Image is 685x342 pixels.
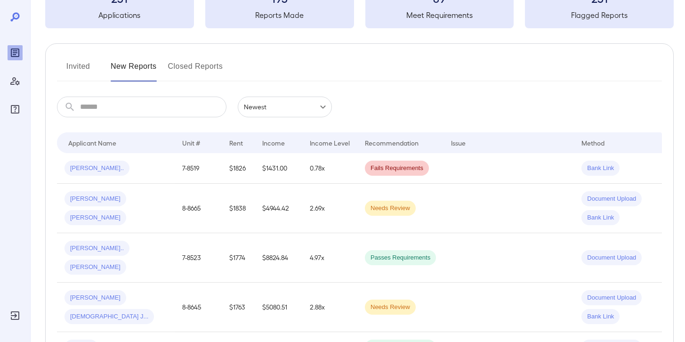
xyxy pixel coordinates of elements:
[262,137,285,148] div: Income
[365,303,416,312] span: Needs Review
[8,45,23,60] div: Reports
[365,9,514,21] h5: Meet Requirements
[302,233,357,283] td: 4.97x
[64,213,126,222] span: [PERSON_NAME]
[581,253,642,262] span: Document Upload
[229,137,244,148] div: Rent
[365,253,436,262] span: Passes Requirements
[175,153,222,184] td: 7-8519
[175,184,222,233] td: 8-8665
[222,184,255,233] td: $1838
[8,102,23,117] div: FAQ
[581,213,620,222] span: Bank Link
[64,244,129,253] span: [PERSON_NAME]..
[302,153,357,184] td: 0.78x
[168,59,223,81] button: Closed Reports
[175,233,222,283] td: 7-8523
[8,73,23,89] div: Manage Users
[302,184,357,233] td: 2.69x
[302,283,357,332] td: 2.88x
[525,9,674,21] h5: Flagged Reports
[581,195,642,204] span: Document Upload
[451,137,466,148] div: Issue
[365,137,419,148] div: Recommendation
[255,283,302,332] td: $5080.51
[255,233,302,283] td: $8824.84
[57,59,99,81] button: Invited
[205,9,354,21] h5: Reports Made
[365,204,416,213] span: Needs Review
[581,312,620,321] span: Bank Link
[238,97,332,117] div: Newest
[175,283,222,332] td: 8-8645
[222,233,255,283] td: $1774
[64,312,154,321] span: [DEMOGRAPHIC_DATA] J...
[581,164,620,173] span: Bank Link
[64,263,126,272] span: [PERSON_NAME]
[310,137,350,148] div: Income Level
[365,164,429,173] span: Fails Requirements
[45,9,194,21] h5: Applications
[255,153,302,184] td: $1431.00
[255,184,302,233] td: $4944.42
[8,308,23,323] div: Log Out
[581,137,604,148] div: Method
[111,59,157,81] button: New Reports
[581,293,642,302] span: Document Upload
[222,283,255,332] td: $1763
[64,164,129,173] span: [PERSON_NAME]..
[64,195,126,204] span: [PERSON_NAME]
[68,137,116,148] div: Applicant Name
[64,293,126,302] span: [PERSON_NAME]
[182,137,200,148] div: Unit #
[222,153,255,184] td: $1826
